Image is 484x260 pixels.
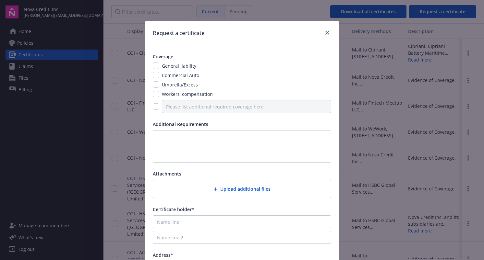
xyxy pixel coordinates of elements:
span: Certificate holder* [153,206,194,212]
span: General liability [162,63,196,69]
span: Commercial Auto [162,72,199,78]
span: Upload additional files [220,186,271,192]
span: Coverage [153,53,173,60]
input: Please list additional required coverage here [162,100,331,113]
span: Workers' compensation [162,91,213,97]
h1: Request a certificate [153,29,205,37]
span: Address* [153,252,173,258]
input: Name line 2 [153,231,331,244]
div: Upload additional files [153,180,331,198]
span: Umbrella/Excess [162,82,198,88]
span: Additional Requirements [153,121,208,127]
input: Name line 1 [153,215,331,228]
span: Attachments [153,171,181,177]
a: close [323,29,331,37]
